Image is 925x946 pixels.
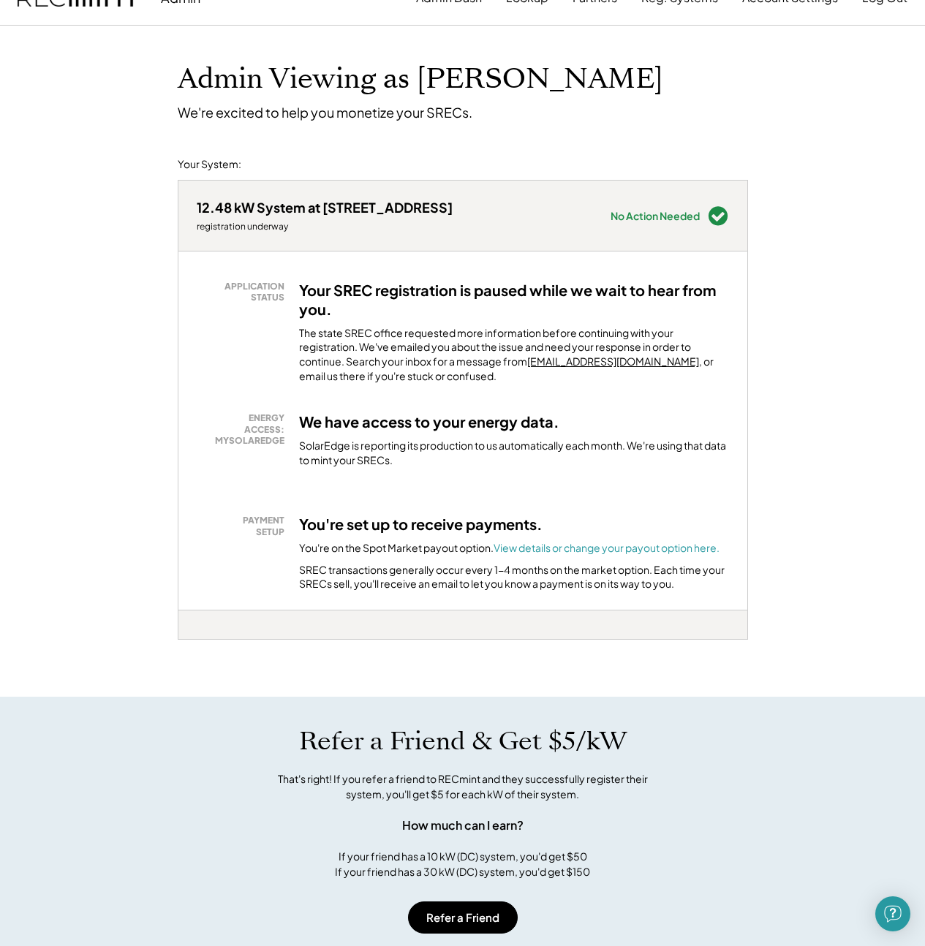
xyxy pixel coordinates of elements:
div: 12.48 kW System at [STREET_ADDRESS] [197,199,453,216]
button: Refer a Friend [408,901,518,934]
u: [EMAIL_ADDRESS][DOMAIN_NAME] [527,355,699,368]
div: You're on the Spot Market payout option. [299,541,720,556]
div: If your friend has a 10 kW (DC) system, you'd get $50 If your friend has a 30 kW (DC) system, you... [335,849,590,879]
div: SREC transactions generally occur every 1-4 months on the market option. Each time your SRECs sel... [299,563,729,591]
h1: Refer a Friend & Get $5/kW [299,726,627,757]
h3: Your SREC registration is paused while we wait to hear from you. [299,281,729,319]
div: Your System: [178,157,241,172]
div: Open Intercom Messenger [875,896,910,931]
div: ENERGY ACCESS: MYSOLAREDGE [204,412,284,447]
div: APPLICATION STATUS [204,281,284,303]
div: How much can I earn? [402,817,524,834]
div: No Action Needed [611,211,700,221]
h3: You're set up to receive payments. [299,515,543,534]
div: PAYMENT SETUP [204,515,284,537]
div: SolarEdge is reporting its production to us automatically each month. We're using that data to mi... [299,439,729,467]
div: That's right! If you refer a friend to RECmint and they successfully register their system, you'l... [262,771,664,802]
div: The state SREC office requested more information before continuing with your registration. We've ... [299,326,729,383]
div: lsvfgxgk - PA Tier I [178,640,214,646]
div: registration underway [197,221,453,232]
div: We're excited to help you monetize your SRECs. [178,104,472,121]
h1: Admin Viewing as [PERSON_NAME] [178,62,663,97]
a: View details or change your payout option here. [494,541,720,554]
h3: We have access to your energy data. [299,412,559,431]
